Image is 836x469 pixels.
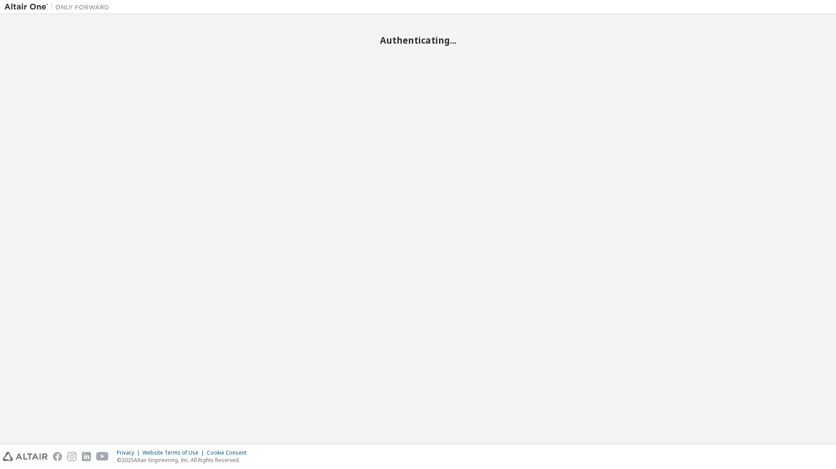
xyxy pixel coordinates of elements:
p: © 2025 Altair Engineering, Inc. All Rights Reserved. [117,456,252,464]
img: youtube.svg [96,452,109,461]
img: facebook.svg [53,452,62,461]
div: Privacy [117,449,143,456]
h2: Authenticating... [4,34,832,46]
img: instagram.svg [67,452,77,461]
div: Website Terms of Use [143,449,207,456]
img: Altair One [4,3,114,11]
img: altair_logo.svg [3,452,48,461]
div: Cookie Consent [207,449,252,456]
img: linkedin.svg [82,452,91,461]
